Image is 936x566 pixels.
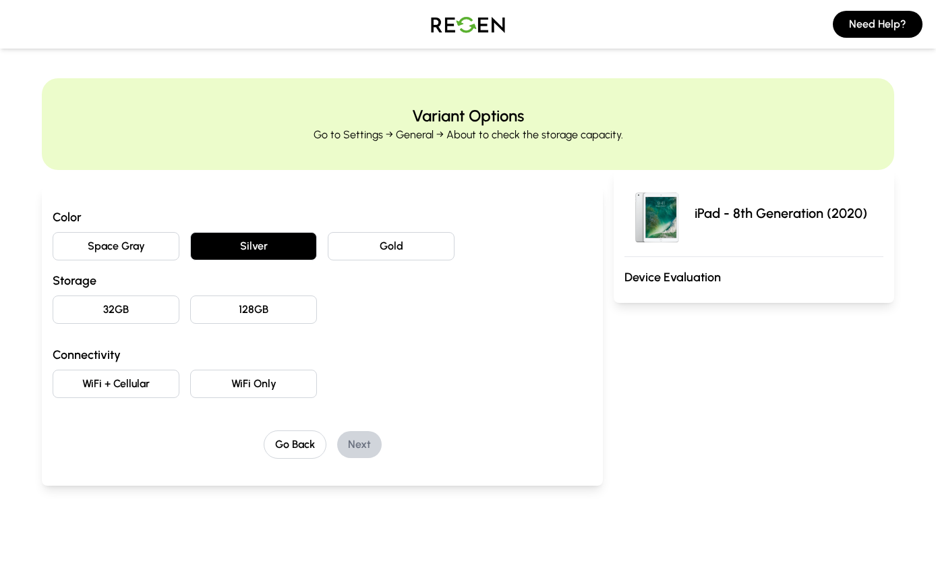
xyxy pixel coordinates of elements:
[53,345,592,364] h3: Connectivity
[53,295,179,324] button: 32GB
[337,431,382,458] button: Next
[264,430,326,459] button: Go Back
[328,232,455,260] button: Gold
[314,127,623,143] p: Go to Settings → General → About to check the storage capacity.
[190,232,317,260] button: Silver
[53,271,592,290] h3: Storage
[53,370,179,398] button: WiFi + Cellular
[695,204,867,223] p: iPad - 8th Generation (2020)
[53,232,179,260] button: Space Gray
[53,208,592,227] h3: Color
[421,5,515,43] img: Logo
[833,11,923,38] button: Need Help?
[412,105,524,127] h2: Variant Options
[190,370,317,398] button: WiFi Only
[624,268,883,287] h3: Device Evaluation
[190,295,317,324] button: 128GB
[624,181,689,246] img: iPad - 8th Generation (2020)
